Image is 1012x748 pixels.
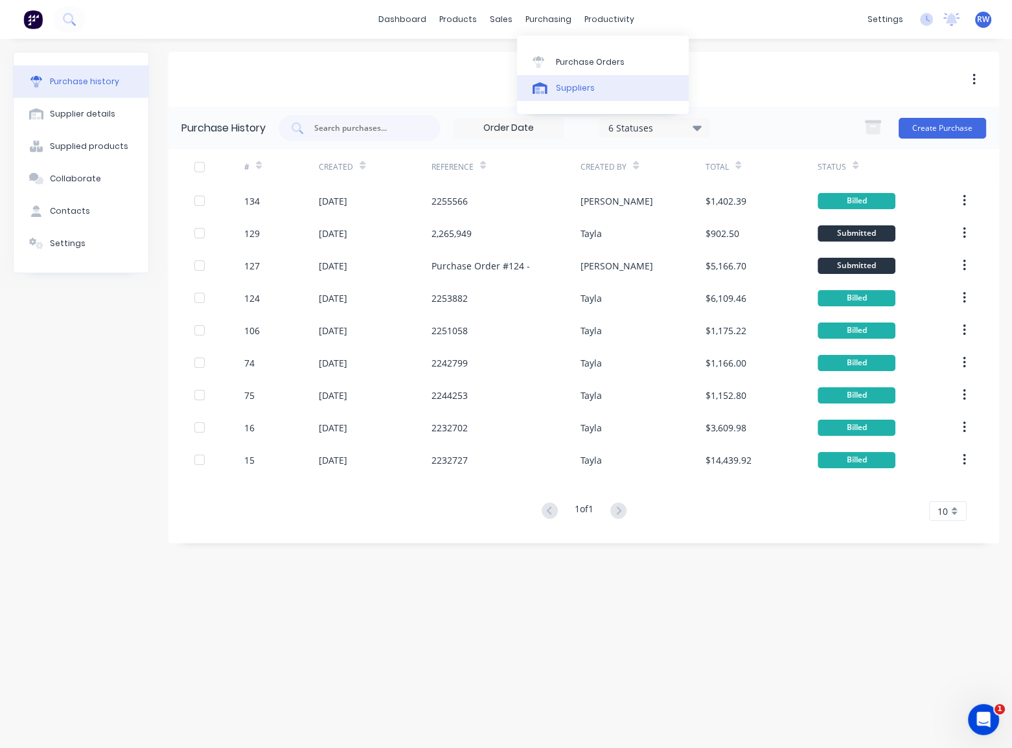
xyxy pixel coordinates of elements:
div: [DATE] [319,389,347,402]
button: Settings [14,227,148,260]
img: Factory [23,10,43,29]
div: Settings [50,238,86,249]
div: Billed [818,452,895,468]
div: $902.50 [706,227,739,240]
div: Billed [818,420,895,436]
div: 134 [244,194,260,208]
button: Supplier details [14,98,148,130]
div: Submitted [818,225,895,242]
input: Order Date [454,119,563,138]
div: 16 [244,421,255,435]
div: [DATE] [319,291,347,305]
div: 74 [244,356,255,370]
span: 1 [995,704,1005,714]
div: [DATE] [319,259,347,273]
button: Collaborate [14,163,148,195]
div: productivity [578,10,641,29]
a: Purchase Orders [517,49,689,74]
div: [DATE] [319,453,347,467]
div: [PERSON_NAME] [581,194,653,208]
div: Tayla [581,324,602,337]
div: purchasing [519,10,578,29]
div: 129 [244,227,260,240]
div: $5,166.70 [706,259,746,273]
div: [DATE] [319,194,347,208]
div: 75 [244,389,255,402]
div: settings [861,10,910,29]
button: Create Purchase [899,118,986,139]
div: Billed [818,387,895,403]
div: Billed [818,355,895,371]
div: 2242799 [431,356,468,370]
span: 10 [937,504,948,518]
div: Purchase Orders [556,56,625,68]
div: $14,439.92 [706,453,752,467]
div: Reference [431,161,474,173]
div: 127 [244,259,260,273]
div: 2232727 [431,453,468,467]
div: Suppliers [556,82,595,94]
div: Supplier details [50,108,115,120]
div: 2,265,949 [431,227,472,240]
div: sales [483,10,519,29]
div: 2232702 [431,421,468,435]
div: 2255566 [431,194,468,208]
div: $1,152.80 [706,389,746,402]
div: Status [818,161,846,173]
div: # [244,161,249,173]
div: [PERSON_NAME] [581,259,653,273]
div: Tayla [581,227,602,240]
div: [DATE] [319,227,347,240]
div: Tayla [581,356,602,370]
div: Created [319,161,353,173]
div: 2251058 [431,324,468,337]
span: RW [977,14,989,25]
div: 124 [244,291,260,305]
div: 15 [244,453,255,467]
div: Purchase Order #124 - [431,259,530,273]
div: products [433,10,483,29]
div: Billed [818,193,895,209]
iframe: Intercom live chat [968,704,999,735]
div: [DATE] [319,324,347,337]
div: [DATE] [319,421,347,435]
div: Tayla [581,421,602,435]
button: Purchase history [14,65,148,98]
a: Suppliers [517,75,689,101]
input: Search purchases... [313,122,420,135]
div: Purchase history [50,76,119,87]
div: $1,402.39 [706,194,746,208]
div: $1,175.22 [706,324,746,337]
div: Submitted [818,258,895,274]
div: Supplied products [50,141,128,152]
div: 106 [244,324,260,337]
div: Contacts [50,205,90,217]
div: Billed [818,290,895,306]
div: Created By [581,161,627,173]
div: 1 of 1 [575,502,593,521]
div: Billed [818,323,895,339]
a: dashboard [372,10,433,29]
div: $3,609.98 [706,421,746,435]
div: $6,109.46 [706,291,746,305]
button: Contacts [14,195,148,227]
div: [DATE] [319,356,347,370]
div: Tayla [581,389,602,402]
div: Total [706,161,729,173]
div: 6 Statuses [608,120,701,134]
div: 2244253 [431,389,468,402]
div: Tayla [581,291,602,305]
div: 2253882 [431,291,468,305]
div: Purchase History [181,120,266,136]
div: $1,166.00 [706,356,746,370]
div: Tayla [581,453,602,467]
button: Supplied products [14,130,148,163]
div: Collaborate [50,173,101,185]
